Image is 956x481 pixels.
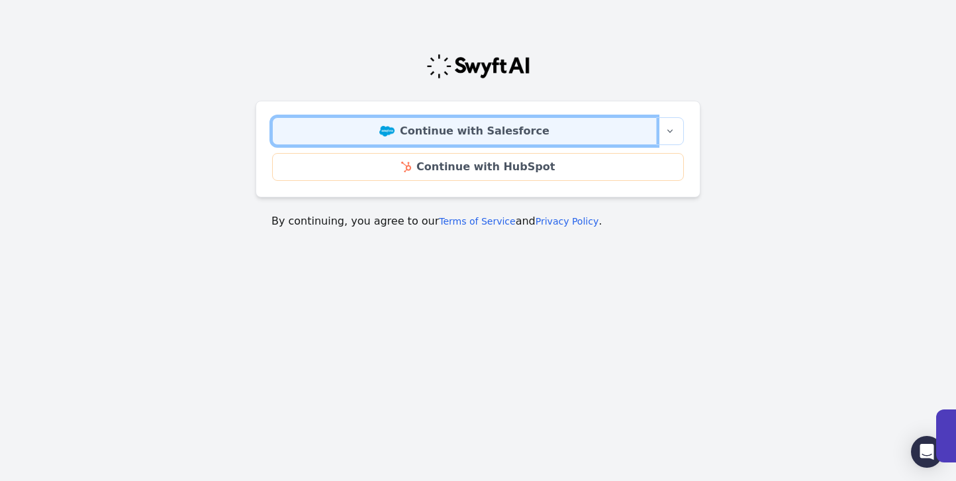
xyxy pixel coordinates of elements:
[536,216,598,227] a: Privacy Policy
[401,162,411,172] img: HubSpot
[911,436,943,468] div: Open Intercom Messenger
[272,117,657,145] a: Continue with Salesforce
[426,53,530,80] img: Swyft Logo
[379,126,395,136] img: Salesforce
[272,153,684,181] a: Continue with HubSpot
[271,213,685,229] p: By continuing, you agree to our and .
[439,216,515,227] a: Terms of Service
